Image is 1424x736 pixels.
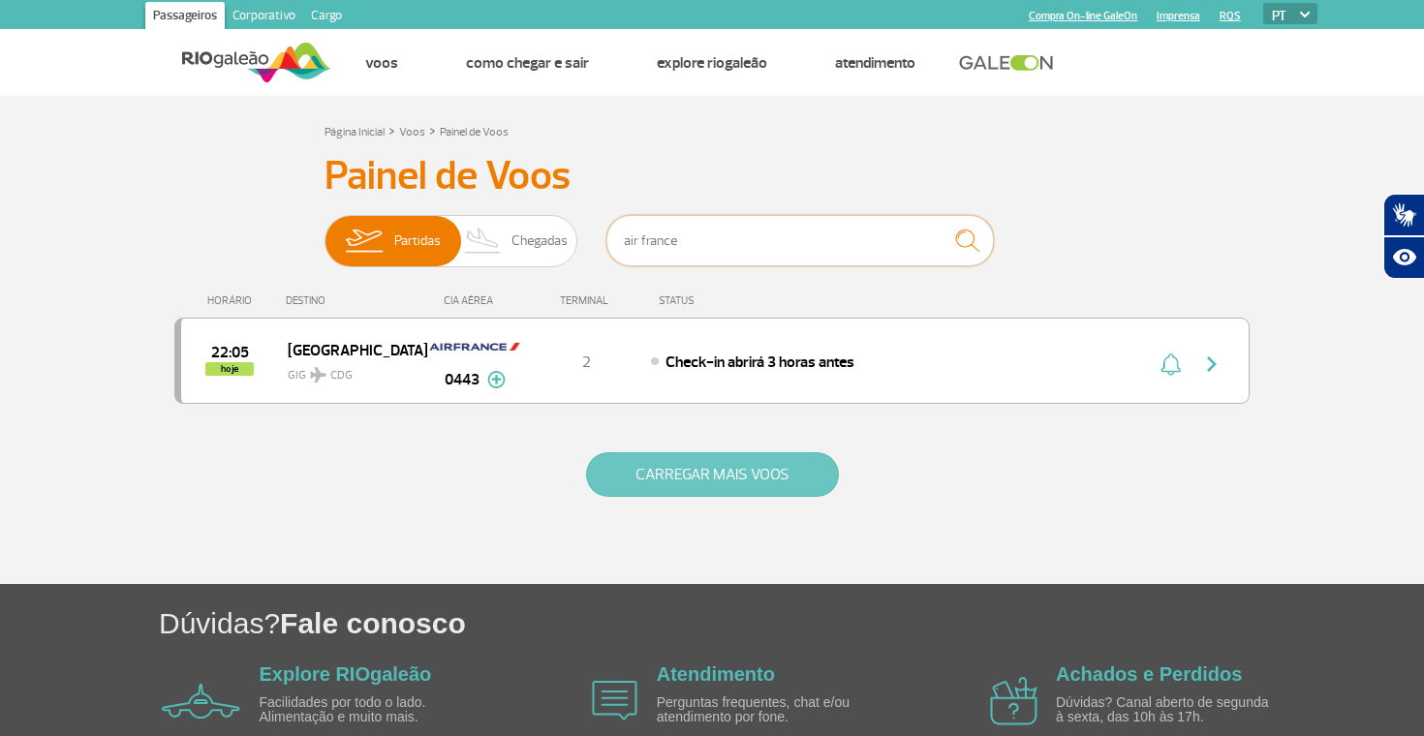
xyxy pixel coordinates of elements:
[260,695,482,725] p: Facilidades por todo o lado. Alimentação e muito mais.
[1056,663,1242,685] a: Achados e Perdidos
[1056,695,1279,725] p: Dúvidas? Canal aberto de segunda à sexta, das 10h às 17h.
[445,368,480,391] span: 0443
[288,337,412,362] span: [GEOGRAPHIC_DATA]
[205,362,254,376] span: hoje
[592,681,637,721] img: airplane icon
[399,125,425,139] a: Voos
[162,684,240,719] img: airplane icon
[990,677,1037,725] img: airplane icon
[487,371,506,388] img: mais-info-painel-voo.svg
[330,367,353,384] span: CDG
[440,125,509,139] a: Painel de Voos
[657,695,880,725] p: Perguntas frequentes, chat e/ou atendimento por fone.
[365,53,398,73] a: Voos
[835,53,915,73] a: Atendimento
[1200,353,1223,376] img: seta-direita-painel-voo.svg
[657,53,767,73] a: Explore RIOgaleão
[388,119,395,141] a: >
[286,294,427,307] div: DESTINO
[180,294,286,307] div: HORÁRIO
[1161,353,1181,376] img: sino-painel-voo.svg
[1383,236,1424,279] button: Abrir recursos assistivos.
[582,353,591,372] span: 2
[429,119,436,141] a: >
[1383,194,1424,279] div: Plugin de acessibilidade da Hand Talk.
[310,367,326,383] img: destiny_airplane.svg
[1157,10,1200,22] a: Imprensa
[394,216,441,266] span: Partidas
[211,346,249,359] span: 2025-10-01 22:05:00
[466,53,589,73] a: Como chegar e sair
[606,215,994,266] input: Voo, cidade ou cia aérea
[288,356,412,384] span: GIG
[523,294,649,307] div: TERMINAL
[649,294,807,307] div: STATUS
[280,607,466,639] span: Fale conosco
[145,2,225,33] a: Passageiros
[1220,10,1241,22] a: RQS
[325,125,385,139] a: Página Inicial
[426,294,523,307] div: CIA AÉREA
[260,663,432,685] a: Explore RIOgaleão
[1383,194,1424,236] button: Abrir tradutor de língua de sinais.
[325,152,1099,200] h3: Painel de Voos
[159,603,1424,643] h1: Dúvidas?
[657,663,775,685] a: Atendimento
[1029,10,1137,22] a: Compra On-line GaleOn
[666,353,854,372] span: Check-in abrirá 3 horas antes
[303,2,350,33] a: Cargo
[225,2,303,33] a: Corporativo
[454,216,511,266] img: slider-desembarque
[586,452,839,497] button: CARREGAR MAIS VOOS
[511,216,568,266] span: Chegadas
[333,216,394,266] img: slider-embarque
